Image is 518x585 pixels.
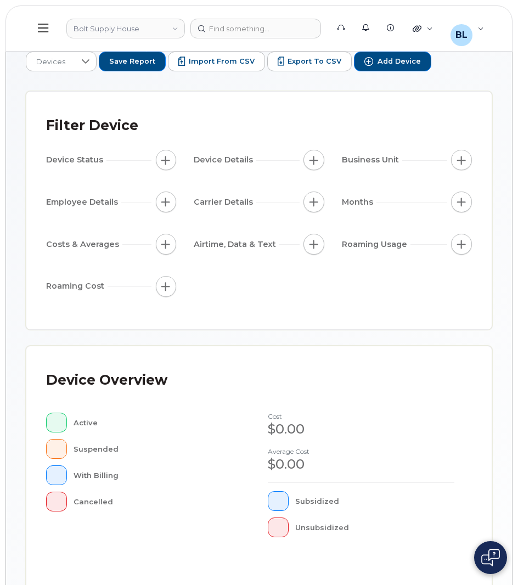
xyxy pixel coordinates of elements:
[443,18,492,40] div: Brandon Lam
[190,19,321,38] input: Find something...
[46,280,108,292] span: Roaming Cost
[405,18,441,40] div: Quicklinks
[168,52,265,71] button: Import from CSV
[342,239,410,250] span: Roaming Usage
[342,154,402,166] span: Business Unit
[194,196,256,208] span: Carrier Details
[194,239,279,250] span: Airtime, Data & Text
[295,517,455,537] div: Unsubsidized
[481,549,500,566] img: Open chat
[99,52,166,71] button: Save Report
[354,52,431,71] button: Add Device
[194,154,256,166] span: Device Details
[378,57,421,66] span: Add Device
[189,57,255,66] span: Import from CSV
[288,57,341,66] span: Export to CSV
[268,455,454,474] div: $0.00
[342,196,376,208] span: Months
[66,19,185,38] a: Bolt Supply House
[268,448,454,455] h4: Average cost
[295,491,455,511] div: Subsidized
[46,111,138,140] div: Filter Device
[455,29,468,42] span: BL
[74,492,233,511] div: Cancelled
[74,465,233,485] div: With Billing
[46,196,121,208] span: Employee Details
[46,366,167,395] div: Device Overview
[46,154,106,166] span: Device Status
[109,57,155,66] span: Save Report
[46,239,122,250] span: Costs & Averages
[26,52,75,72] span: Devices
[268,413,454,420] h4: cost
[74,439,233,459] div: Suspended
[267,52,352,71] button: Export to CSV
[268,420,454,438] div: $0.00
[74,413,233,432] div: Active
